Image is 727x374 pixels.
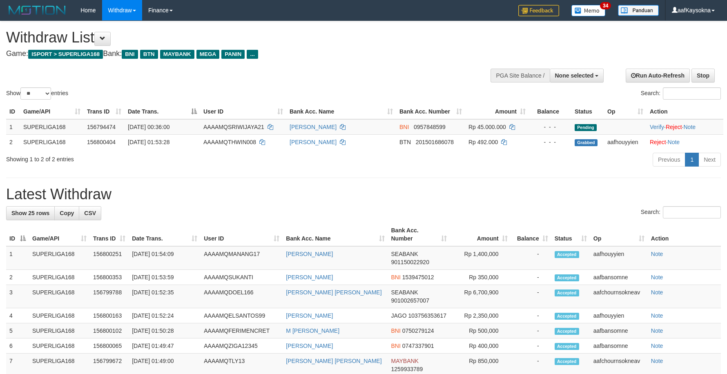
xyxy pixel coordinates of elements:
td: aafhouyyien [604,134,647,149]
td: SUPERLIGA168 [29,308,90,323]
span: MAYBANK [160,50,194,59]
span: ISPORT > SUPERLIGA168 [28,50,103,59]
td: AAAAMQELSANTOS99 [201,308,283,323]
a: Next [698,153,721,167]
th: Amount: activate to sort column ascending [465,104,529,119]
td: Rp 1,400,000 [450,246,511,270]
th: Bank Acc. Number: activate to sort column ascending [388,223,450,246]
span: Accepted [555,358,579,365]
td: aafbansomne [590,323,648,338]
a: Note [651,358,663,364]
span: BNI [122,50,138,59]
span: Accepted [555,289,579,296]
a: Note [683,124,696,130]
th: Action [648,223,721,246]
span: Copy 901150022920 to clipboard [391,259,429,265]
th: User ID: activate to sort column ascending [201,223,283,246]
span: [DATE] 01:53:28 [128,139,169,145]
td: - [511,285,551,308]
label: Search: [641,206,721,218]
td: - [511,246,551,270]
img: Feedback.jpg [518,5,559,16]
span: BNI [399,124,409,130]
td: Rp 2,350,000 [450,308,511,323]
span: SEABANK [391,289,418,296]
span: JAGO [391,312,407,319]
span: Show 25 rows [11,210,49,216]
a: Reject [666,124,682,130]
div: PGA Site Balance / [491,69,549,82]
span: AAAAMQTHWIN008 [203,139,256,145]
input: Search: [663,87,721,100]
span: SEABANK [391,251,418,257]
td: [DATE] 01:54:09 [129,246,201,270]
input: Search: [663,206,721,218]
span: BNI [391,343,401,349]
td: - [511,308,551,323]
span: Copy 1259933789 to clipboard [391,366,423,372]
a: Stop [691,69,715,82]
th: Amount: activate to sort column ascending [450,223,511,246]
a: Run Auto-Refresh [626,69,690,82]
td: SUPERLIGA168 [29,270,90,285]
td: SUPERLIGA168 [20,119,84,135]
td: aafchournsokneav [590,285,648,308]
span: Copy 0957848599 to clipboard [414,124,446,130]
th: Trans ID: activate to sort column ascending [90,223,129,246]
span: 156794474 [87,124,116,130]
td: [DATE] 01:53:59 [129,270,201,285]
td: SUPERLIGA168 [29,285,90,308]
span: Copy 1539475012 to clipboard [402,274,434,280]
td: Rp 500,000 [450,323,511,338]
img: panduan.png [618,5,659,16]
a: [PERSON_NAME] [290,124,337,130]
th: Status: activate to sort column ascending [551,223,590,246]
td: · [647,134,723,149]
span: Accepted [555,251,579,258]
td: [DATE] 01:52:24 [129,308,201,323]
td: - [511,270,551,285]
td: SUPERLIGA168 [29,246,90,270]
span: CSV [84,210,96,216]
td: 156799788 [90,285,129,308]
th: ID [6,104,20,119]
label: Search: [641,87,721,100]
span: 156800404 [87,139,116,145]
td: 4 [6,308,29,323]
td: Rp 400,000 [450,338,511,354]
a: [PERSON_NAME] [PERSON_NAME] [286,358,381,364]
th: User ID: activate to sort column ascending [200,104,286,119]
td: 2 [6,270,29,285]
td: AAAAMQSUKANTI [201,270,283,285]
td: [DATE] 01:49:47 [129,338,201,354]
th: Action [647,104,723,119]
span: BNI [391,327,401,334]
td: AAAAMQDOEL166 [201,285,283,308]
h1: Latest Withdraw [6,186,721,203]
a: Copy [54,206,79,220]
span: Accepted [555,328,579,335]
td: 156800065 [90,338,129,354]
span: AAAAMQSRIWIJAYA21 [203,124,264,130]
td: SUPERLIGA168 [29,338,90,354]
a: Note [651,343,663,349]
select: Showentries [20,87,51,100]
a: Note [651,274,663,280]
td: - [511,323,551,338]
td: AAAAMQZIGA12345 [201,338,283,354]
td: SUPERLIGA168 [29,323,90,338]
td: aafbansomne [590,338,648,354]
th: Status [571,104,604,119]
span: MEGA [196,50,220,59]
th: Bank Acc. Number: activate to sort column ascending [396,104,465,119]
span: Copy 0750279124 to clipboard [402,327,434,334]
h4: Game: Bank: [6,50,477,58]
a: CSV [79,206,101,220]
td: SUPERLIGA168 [20,134,84,149]
img: Button%20Memo.svg [571,5,606,16]
a: [PERSON_NAME] [286,274,333,280]
td: AAAAMQFERIMENCRET [201,323,283,338]
a: Note [651,251,663,257]
td: aafhouyyien [590,246,648,270]
span: Pending [575,124,597,131]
